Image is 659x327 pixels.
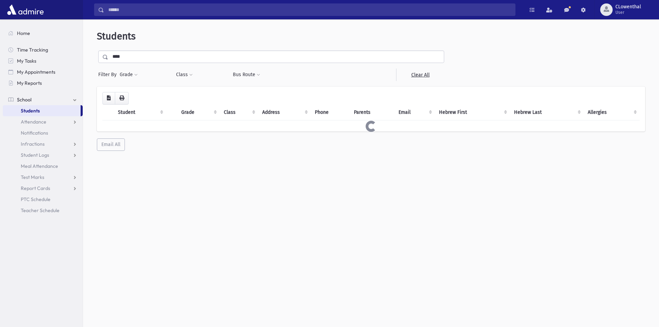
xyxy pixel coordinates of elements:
[102,92,115,105] button: CSV
[615,4,641,10] span: CLowenthal
[21,152,49,158] span: Student Logs
[3,44,83,55] a: Time Tracking
[584,105,640,120] th: Allergies
[98,71,119,78] span: Filter By
[21,130,48,136] span: Notifications
[435,105,510,120] th: Hebrew First
[3,94,83,105] a: School
[311,105,350,120] th: Phone
[114,105,166,120] th: Student
[21,174,44,180] span: Test Marks
[3,66,83,78] a: My Appointments
[17,97,31,103] span: School
[3,172,83,183] a: Test Marks
[119,69,138,81] button: Grade
[21,163,58,169] span: Meal Attendance
[258,105,311,120] th: Address
[17,47,48,53] span: Time Tracking
[3,127,83,138] a: Notifications
[6,3,45,17] img: AdmirePro
[17,80,42,86] span: My Reports
[97,30,136,42] span: Students
[115,92,129,105] button: Print
[21,207,60,214] span: Teacher Schedule
[17,30,30,36] span: Home
[17,69,55,75] span: My Appointments
[177,105,219,120] th: Grade
[3,78,83,89] a: My Reports
[21,108,40,114] span: Students
[3,194,83,205] a: PTC Schedule
[3,55,83,66] a: My Tasks
[394,105,435,120] th: Email
[3,105,81,116] a: Students
[220,105,258,120] th: Class
[21,119,46,125] span: Attendance
[3,149,83,161] a: Student Logs
[3,205,83,216] a: Teacher Schedule
[3,116,83,127] a: Attendance
[176,69,193,81] button: Class
[104,3,515,16] input: Search
[396,69,444,81] a: Clear All
[21,185,50,191] span: Report Cards
[21,196,51,202] span: PTC Schedule
[350,105,394,120] th: Parents
[232,69,260,81] button: Bus Route
[510,105,584,120] th: Hebrew Last
[3,183,83,194] a: Report Cards
[3,28,83,39] a: Home
[3,138,83,149] a: Infractions
[97,138,125,151] button: Email All
[3,161,83,172] a: Meal Attendance
[615,10,641,15] span: User
[21,141,45,147] span: Infractions
[17,58,36,64] span: My Tasks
